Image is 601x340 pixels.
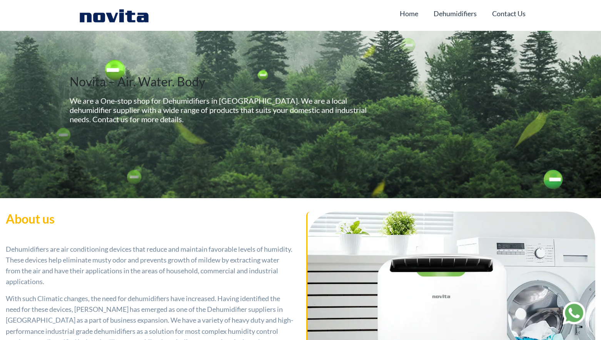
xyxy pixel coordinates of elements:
img: Novita [75,8,153,23]
p: Dehumidifiers are air conditioning devices that reduce and maintain favorable levels of humidity.... [6,244,295,287]
strong: About us [6,211,55,226]
a: Dehumidifiers [434,6,477,21]
h2: Novita – Air. Water. Body [70,74,374,93]
a: Home [400,6,418,21]
a: Contact Us [492,6,526,21]
h5: We are a One-stop shop for Dehumidifiers in [GEOGRAPHIC_DATA]. We are a local dehumidifier suppli... [70,96,374,124]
